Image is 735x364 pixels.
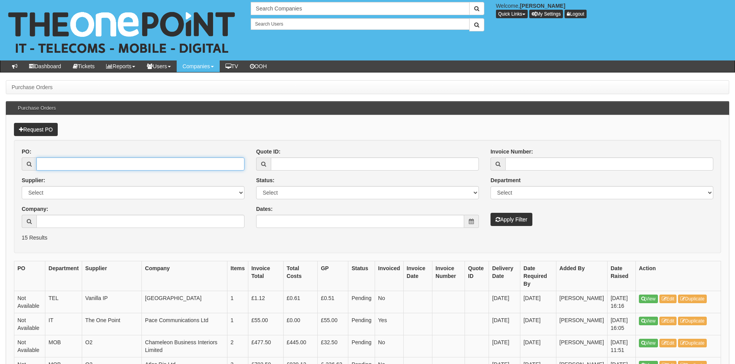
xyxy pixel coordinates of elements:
[318,291,348,313] td: £0.51
[45,313,82,335] td: IT
[227,291,248,313] td: 1
[489,313,520,335] td: [DATE]
[248,313,283,335] td: £55.00
[220,60,244,72] a: TV
[22,234,713,242] p: 15 Results
[489,291,520,313] td: [DATE]
[82,261,142,291] th: Supplier
[251,18,469,30] input: Search Users
[22,205,48,213] label: Company:
[45,291,82,313] td: TEL
[491,213,532,226] button: Apply Filter
[375,291,403,313] td: No
[520,313,556,335] td: [DATE]
[248,335,283,357] td: £477.50
[256,176,274,184] label: Status:
[142,291,227,313] td: [GEOGRAPHIC_DATA]
[318,261,348,291] th: GP
[142,313,227,335] td: Pace Communications Ltd
[659,339,677,347] a: Edit
[565,10,587,18] a: Logout
[403,261,432,291] th: Invoice Date
[489,261,520,291] th: Delivery Date
[14,123,58,136] a: Request PO
[348,335,375,357] td: Pending
[141,60,177,72] a: Users
[82,335,142,357] td: O2
[283,313,317,335] td: £0.00
[142,335,227,357] td: Chameleon Business Interiors Limited
[227,261,248,291] th: Items
[14,313,45,335] td: Not Available
[491,148,533,155] label: Invoice Number:
[14,261,45,291] th: PO
[465,261,489,291] th: Quote ID
[348,291,375,313] td: Pending
[227,335,248,357] td: 2
[432,261,465,291] th: Invoice Number
[142,261,227,291] th: Company
[678,295,707,303] a: Duplicate
[251,2,469,15] input: Search Companies
[23,60,67,72] a: Dashboard
[12,83,53,91] li: Purchase Orders
[14,102,60,115] h3: Purchase Orders
[639,339,658,347] a: View
[45,335,82,357] td: MOB
[227,313,248,335] td: 1
[375,261,403,291] th: Invoiced
[556,291,607,313] td: [PERSON_NAME]
[14,291,45,313] td: Not Available
[520,261,556,291] th: Date Required By
[520,3,565,9] b: [PERSON_NAME]
[283,261,317,291] th: Total Costs
[67,60,101,72] a: Tickets
[659,317,677,325] a: Edit
[490,2,735,18] div: Welcome,
[489,335,520,357] td: [DATE]
[45,261,82,291] th: Department
[607,291,635,313] td: [DATE] 16:16
[283,335,317,357] td: £445.00
[556,313,607,335] td: [PERSON_NAME]
[283,291,317,313] td: £0.61
[678,339,707,347] a: Duplicate
[318,313,348,335] td: £55.00
[520,291,556,313] td: [DATE]
[256,205,273,213] label: Dates:
[248,291,283,313] td: £1.12
[639,295,658,303] a: View
[496,10,528,18] button: Quick Links
[639,317,658,325] a: View
[607,261,635,291] th: Date Raised
[14,335,45,357] td: Not Available
[529,10,563,18] a: My Settings
[520,335,556,357] td: [DATE]
[177,60,220,72] a: Companies
[256,148,281,155] label: Quote ID:
[556,335,607,357] td: [PERSON_NAME]
[100,60,141,72] a: Reports
[659,295,677,303] a: Edit
[348,313,375,335] td: Pending
[22,176,45,184] label: Supplier:
[248,261,283,291] th: Invoice Total
[82,313,142,335] td: The One Point
[244,60,273,72] a: OOH
[22,148,31,155] label: PO:
[556,261,607,291] th: Added By
[82,291,142,313] td: Vanilla IP
[636,261,721,291] th: Action
[607,335,635,357] td: [DATE] 11:51
[375,335,403,357] td: No
[348,261,375,291] th: Status
[491,176,521,184] label: Department
[678,317,707,325] a: Duplicate
[375,313,403,335] td: Yes
[318,335,348,357] td: £32.50
[607,313,635,335] td: [DATE] 16:05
